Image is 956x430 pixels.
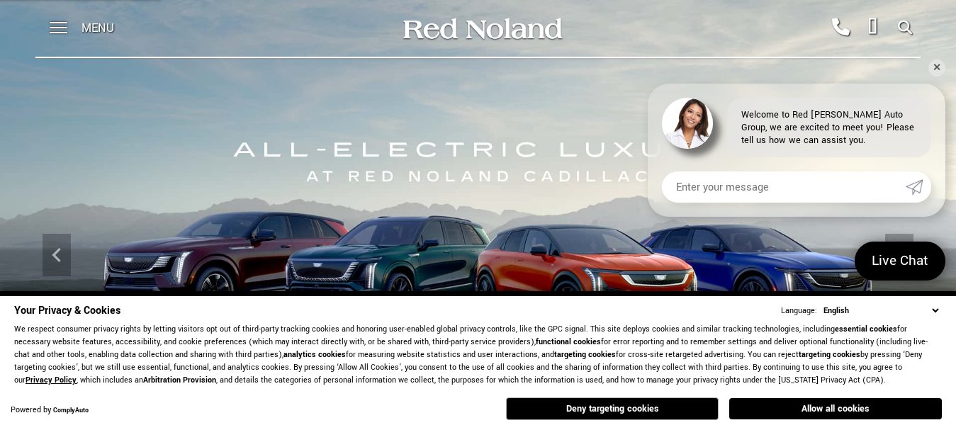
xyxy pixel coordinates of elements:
[143,375,216,385] strong: Arbitration Provision
[729,398,942,419] button: Allow all cookies
[662,98,713,149] img: Agent profile photo
[14,323,942,387] p: We respect consumer privacy rights by letting visitors opt out of third-party tracking cookies an...
[662,171,906,203] input: Enter your message
[906,171,931,203] a: Submit
[781,307,817,315] div: Language:
[885,234,913,276] div: Next
[536,336,601,347] strong: functional cookies
[43,234,71,276] div: Previous
[835,324,897,334] strong: essential cookies
[506,397,719,420] button: Deny targeting cookies
[727,98,931,157] div: Welcome to Red [PERSON_NAME] Auto Group, we are excited to meet you! Please tell us how we can as...
[820,304,942,317] select: Language Select
[400,16,563,41] img: Red Noland Auto Group
[11,406,89,415] div: Powered by
[53,406,89,415] a: ComplyAuto
[283,349,346,360] strong: analytics cookies
[554,349,616,360] strong: targeting cookies
[855,242,945,281] a: Live Chat
[26,375,77,385] a: Privacy Policy
[865,251,935,271] span: Live Chat
[799,349,860,360] strong: targeting cookies
[14,303,120,318] span: Your Privacy & Cookies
